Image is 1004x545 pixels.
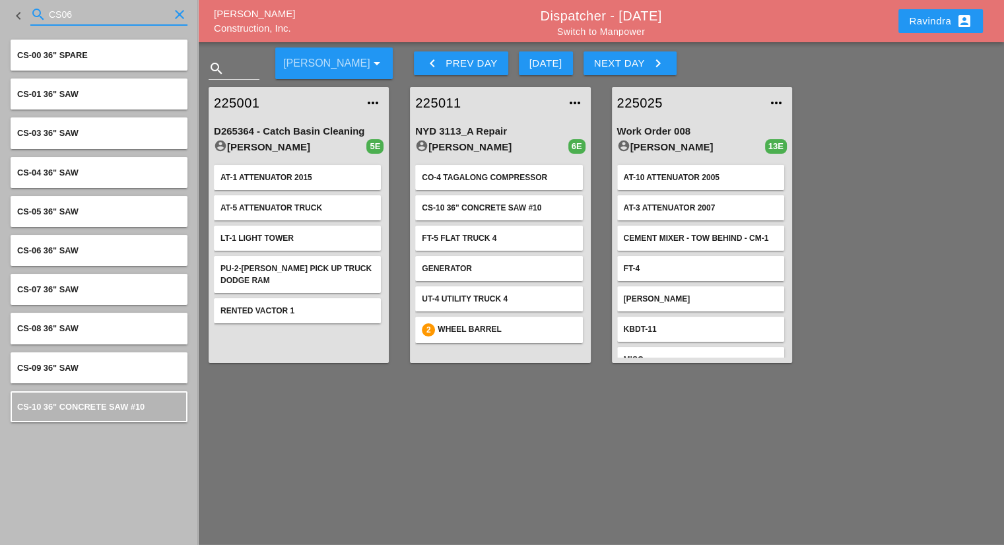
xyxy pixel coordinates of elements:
[415,139,428,152] i: account_circle
[557,26,645,37] a: Switch to Manpower
[415,124,585,139] div: NYD 3113_A Repair
[624,232,778,244] div: Cement Mixer - tow behind - CM-1
[594,55,666,71] div: Next Day
[617,124,787,139] div: Work Order 008
[17,284,79,294] span: CS-07 36" SAW
[369,55,385,71] i: arrow_drop_down
[415,139,568,155] div: [PERSON_NAME]
[422,323,435,337] div: 2
[49,4,169,25] input: Search for equipment
[624,202,778,214] div: AT-3 Attenuator 2007
[172,7,187,22] i: clear
[650,55,666,71] i: keyboard_arrow_right
[519,51,573,75] button: [DATE]
[17,245,79,255] span: CS-06 36" Saw
[214,139,366,155] div: [PERSON_NAME]
[422,293,576,305] div: UT-4 Utility Truck 4
[220,263,374,286] div: PU-2-[PERSON_NAME] Pick Up Truck Dodge Ram
[617,93,760,113] a: 225025
[11,8,26,24] i: keyboard_arrow_left
[422,172,576,183] div: CO-4 Tagalong Compressor
[422,232,576,244] div: FT-5 Flat Truck 4
[529,56,562,71] div: [DATE]
[617,139,765,155] div: [PERSON_NAME]
[220,305,374,317] div: Rented Vactor 1
[584,51,677,75] button: Next Day
[220,232,374,244] div: LT-1 Light tower
[209,61,224,77] i: search
[220,202,374,214] div: AT-5 Attenuator Truck
[956,13,972,29] i: account_box
[422,263,576,274] div: Generator
[17,363,79,373] span: CS-09 36" Saw
[568,139,586,154] div: 6E
[624,293,778,305] div: [PERSON_NAME]
[541,9,662,23] a: Dispatcher - [DATE]
[214,139,227,152] i: account_circle
[365,95,381,111] i: more_horiz
[567,95,583,111] i: more_horiz
[214,124,384,139] div: D265364 - Catch Basin Cleaning
[424,55,440,71] i: keyboard_arrow_left
[422,202,576,214] div: CS-10 36" Concrete saw #10
[768,95,784,111] i: more_horiz
[30,7,46,22] i: search
[624,323,778,335] div: KBDT-11
[17,168,79,177] span: CS-04 36" saw
[17,323,79,333] span: CS-08 36" Saw
[765,139,787,154] div: 13E
[424,55,497,71] div: Prev Day
[17,402,145,412] span: CS-10 36" Concrete saw #10
[414,51,508,75] button: Prev Day
[617,139,630,152] i: account_circle
[220,172,374,183] div: AT-1 Attenuator 2015
[366,139,384,154] div: 5E
[909,13,972,29] div: Ravindra
[17,128,79,138] span: CS-03 36" Saw
[624,263,778,274] div: FT-4
[17,207,79,216] span: CS-05 36" Saw
[438,323,576,337] div: Wheel Barrel
[898,9,983,33] button: Ravindra
[624,172,778,183] div: AT-10 Attenuator 2005
[17,89,79,99] span: CS-01 36" Saw
[415,93,558,113] a: 225011
[214,8,295,34] a: [PERSON_NAME] Construction, Inc.
[214,93,357,113] a: 225001
[17,50,88,60] span: CS-00 36" Spare
[624,354,778,366] div: MISC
